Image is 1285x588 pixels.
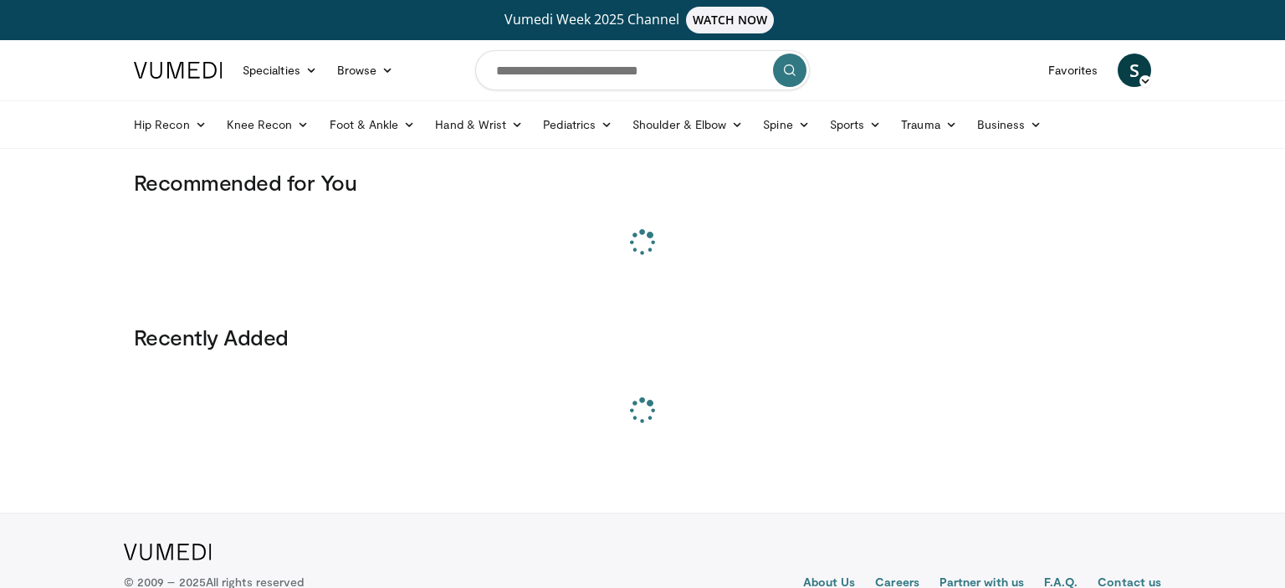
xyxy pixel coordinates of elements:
a: Specialties [233,54,327,87]
a: Business [967,108,1052,141]
a: Spine [753,108,819,141]
a: Pediatrics [533,108,622,141]
a: Foot & Ankle [320,108,426,141]
a: Hand & Wrist [425,108,533,141]
img: VuMedi Logo [134,62,223,79]
a: Hip Recon [124,108,217,141]
a: Vumedi Week 2025 ChannelWATCH NOW [136,7,1149,33]
img: VuMedi Logo [124,544,212,560]
a: Favorites [1038,54,1108,87]
a: Sports [820,108,892,141]
h3: Recommended for You [134,169,1151,196]
span: WATCH NOW [686,7,775,33]
a: Trauma [891,108,967,141]
a: Browse [327,54,404,87]
a: Shoulder & Elbow [622,108,753,141]
a: S [1118,54,1151,87]
h3: Recently Added [134,324,1151,350]
a: Knee Recon [217,108,320,141]
input: Search topics, interventions [475,50,810,90]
